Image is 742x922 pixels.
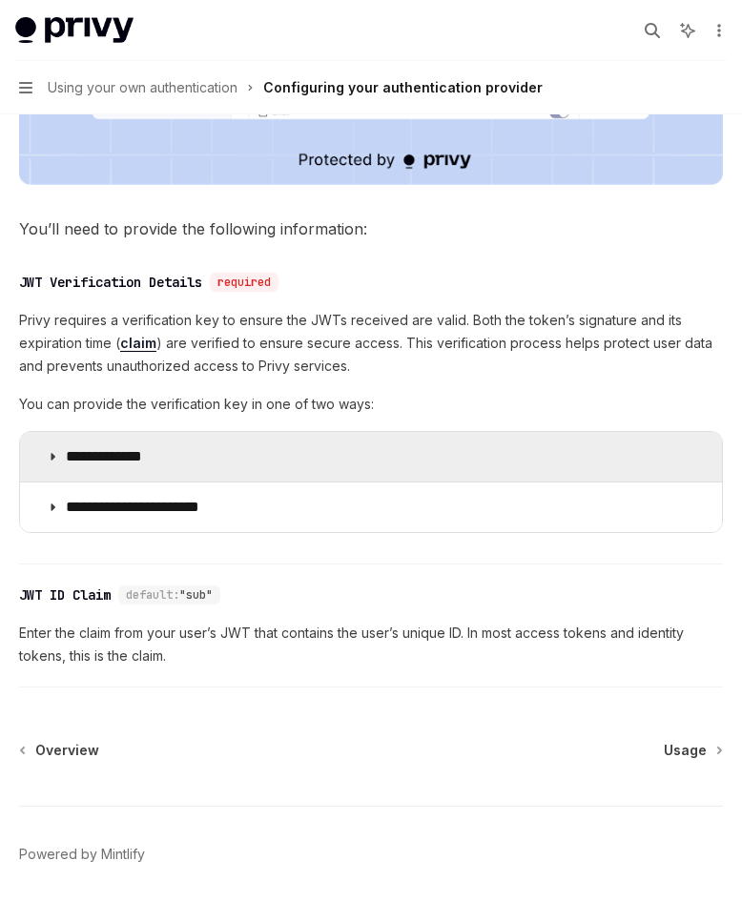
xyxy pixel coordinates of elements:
[19,309,723,378] span: Privy requires a verification key to ensure the JWTs received are valid. Both the token’s signatu...
[179,587,213,603] span: "sub"
[126,587,179,603] span: default:
[19,393,723,416] span: You can provide the verification key in one of two ways:
[120,335,156,352] a: claim
[664,741,707,760] span: Usage
[35,741,99,760] span: Overview
[19,215,723,242] span: You’ll need to provide the following information:
[19,585,111,604] div: JWT ID Claim
[48,76,237,99] span: Using your own authentication
[19,845,145,864] a: Powered by Mintlify
[263,76,543,99] div: Configuring your authentication provider
[664,741,721,760] a: Usage
[15,17,134,44] img: light logo
[708,17,727,44] button: More actions
[21,741,99,760] a: Overview
[210,273,278,292] div: required
[19,273,202,292] div: JWT Verification Details
[19,622,723,667] span: Enter the claim from your user’s JWT that contains the user’s unique ID. In most access tokens an...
